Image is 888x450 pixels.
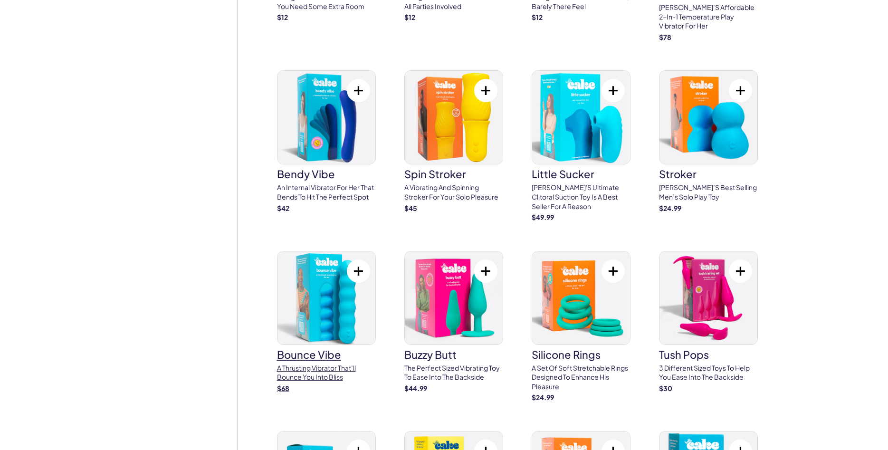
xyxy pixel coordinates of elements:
[659,251,757,345] img: tush pops
[659,70,758,213] a: strokerstroker[PERSON_NAME]’s best selling men’s solo play toy$24.99
[532,349,630,360] h3: silicone rings
[277,183,376,201] p: An internal vibrator for her that bends to hit the perfect spot
[277,384,289,393] strong: $ 68
[659,169,758,179] h3: stroker
[277,364,376,382] p: A thrusting vibrator that’ll bounce you into bliss
[532,169,630,179] h3: little sucker
[277,71,375,164] img: Bendy Vibe
[404,183,503,201] p: A vibrating and spinning stroker for your solo pleasure
[277,169,376,179] h3: Bendy Vibe
[405,251,503,345] img: buzzy butt
[404,364,503,382] p: The perfect sized vibrating toy to ease into the backside
[532,393,554,402] strong: $ 24.99
[404,251,503,393] a: buzzy buttbuzzy buttThe perfect sized vibrating toy to ease into the backside$44.99
[277,251,376,393] a: bounce vibebounce vibeA thrusting vibrator that’ll bounce you into bliss$68
[277,251,375,345] img: bounce vibe
[659,251,758,393] a: tush popstush pops3 different sized toys to help you ease into the backside$30
[659,349,758,360] h3: tush pops
[532,251,630,345] img: silicone rings
[277,70,376,213] a: Bendy VibeBendy VibeAn internal vibrator for her that bends to hit the perfect spot$42
[659,364,758,382] p: 3 different sized toys to help you ease into the backside
[404,204,417,212] strong: $ 45
[532,364,630,392] p: A set of soft stretchable rings designed to enhance his pleasure
[659,204,681,212] strong: $ 24.99
[404,70,503,213] a: spin strokerspin strokerA vibrating and spinning stroker for your solo pleasure$45
[404,349,503,360] h3: buzzy butt
[532,213,554,221] strong: $ 49.99
[659,71,757,164] img: stroker
[404,384,427,393] strong: $ 44.99
[277,13,288,21] strong: $ 12
[659,384,672,393] strong: $ 30
[404,13,415,21] strong: $ 12
[659,3,758,31] p: [PERSON_NAME]’s affordable 2-in-1 temperature play vibrator for her
[659,33,671,41] strong: $ 78
[659,183,758,201] p: [PERSON_NAME]’s best selling men’s solo play toy
[532,251,630,402] a: silicone ringssilicone ringsA set of soft stretchable rings designed to enhance his pleasure$24.99
[532,13,543,21] strong: $ 12
[277,349,376,360] h3: bounce vibe
[277,204,289,212] strong: $ 42
[532,183,630,211] p: [PERSON_NAME]'s ultimate clitoral suction toy is a best seller for a reason
[532,70,630,222] a: little suckerlittle sucker[PERSON_NAME]'s ultimate clitoral suction toy is a best seller for a re...
[404,169,503,179] h3: spin stroker
[405,71,503,164] img: spin stroker
[532,71,630,164] img: little sucker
